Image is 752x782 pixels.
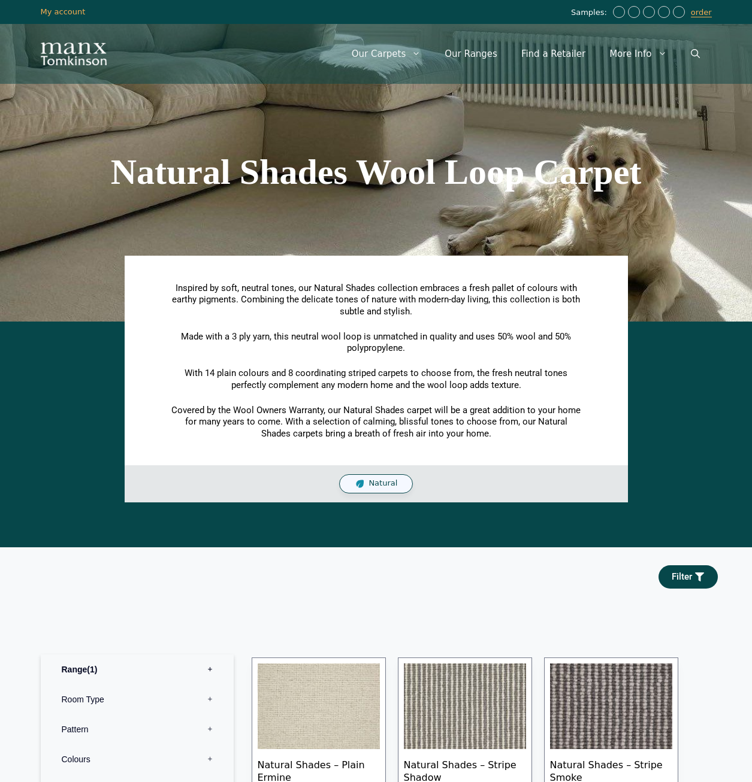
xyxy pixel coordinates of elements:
label: Room Type [50,684,225,714]
a: Open Search Bar [679,36,712,72]
img: mid grey & cream stripe [404,663,526,750]
a: Our Carpets [340,36,433,72]
label: Pattern [50,714,225,744]
h1: Natural Shades Wool Loop Carpet [41,154,712,190]
span: Filter [672,572,692,581]
a: More Info [597,36,678,72]
a: order [691,8,712,17]
span: Samples: [571,8,610,18]
img: Manx Tomkinson [41,43,107,65]
a: My account [41,7,86,16]
span: Inspired by soft, neutral tones, our Natural Shades collection embraces a fresh pallet of colours... [172,283,580,317]
p: Covered by the Wool Owners Warranty, our Natural Shades carpet will be a great addition to your h... [170,405,583,440]
a: Filter [659,565,718,589]
span: Natural [369,478,397,489]
span: With 14 plain colours and 8 coordinating striped carpets to choose from, the fresh neutral tones ... [185,368,567,390]
img: Plain soft cream [258,663,380,750]
a: Find a Retailer [509,36,597,72]
img: dark and light grey stripe [550,663,672,750]
nav: Primary [340,36,712,72]
span: Made with a 3 ply yarn, this neutral wool loop is unmatched in quality and uses 50% wool and 50% ... [181,331,571,354]
a: Our Ranges [433,36,509,72]
label: Colours [50,744,225,774]
span: 1 [87,665,97,674]
label: Range [50,654,225,684]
